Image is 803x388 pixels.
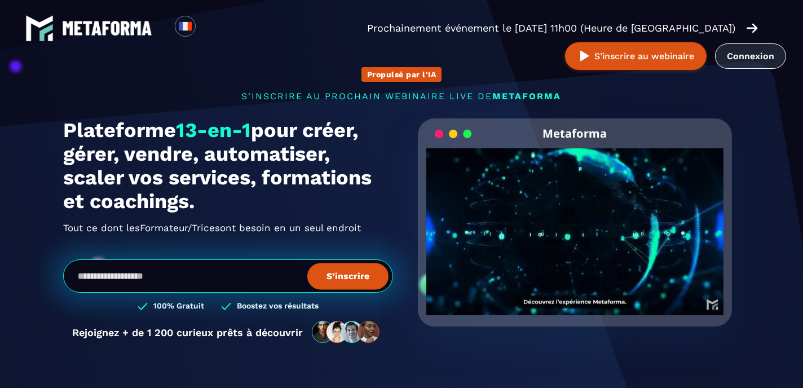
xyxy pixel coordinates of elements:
[307,263,389,289] button: S’inscrire
[72,327,303,338] p: Rejoignez + de 1 200 curieux prêts à découvrir
[221,301,231,312] img: checked
[493,91,562,102] span: METAFORMA
[435,129,472,139] img: loading
[153,301,204,312] h3: 100% Gratuit
[577,49,592,63] img: play
[565,42,707,70] button: S’inscrire au webinaire
[63,91,740,102] p: s'inscrire au prochain webinaire live de
[25,14,54,42] img: logo
[178,19,192,33] img: fr
[715,43,786,69] a: Connexion
[138,301,148,312] img: checked
[140,219,220,237] span: Formateur/Trices
[426,148,723,297] video: Your browser does not support the video tag.
[63,219,393,237] h2: Tout ce dont les ont besoin en un seul endroit
[63,118,393,213] h1: Plateforme pour créer, gérer, vendre, automatiser, scaler vos services, formations et coachings.
[62,21,152,36] img: logo
[308,320,384,344] img: community-people
[367,20,735,36] p: Prochainement événement le [DATE] 11h00 (Heure de [GEOGRAPHIC_DATA])
[747,22,758,34] img: arrow-right
[196,16,223,41] div: Search for option
[543,118,607,148] h2: Metaforma
[205,21,214,35] input: Search for option
[176,118,251,142] span: 13-en-1
[237,301,319,312] h3: Boostez vos résultats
